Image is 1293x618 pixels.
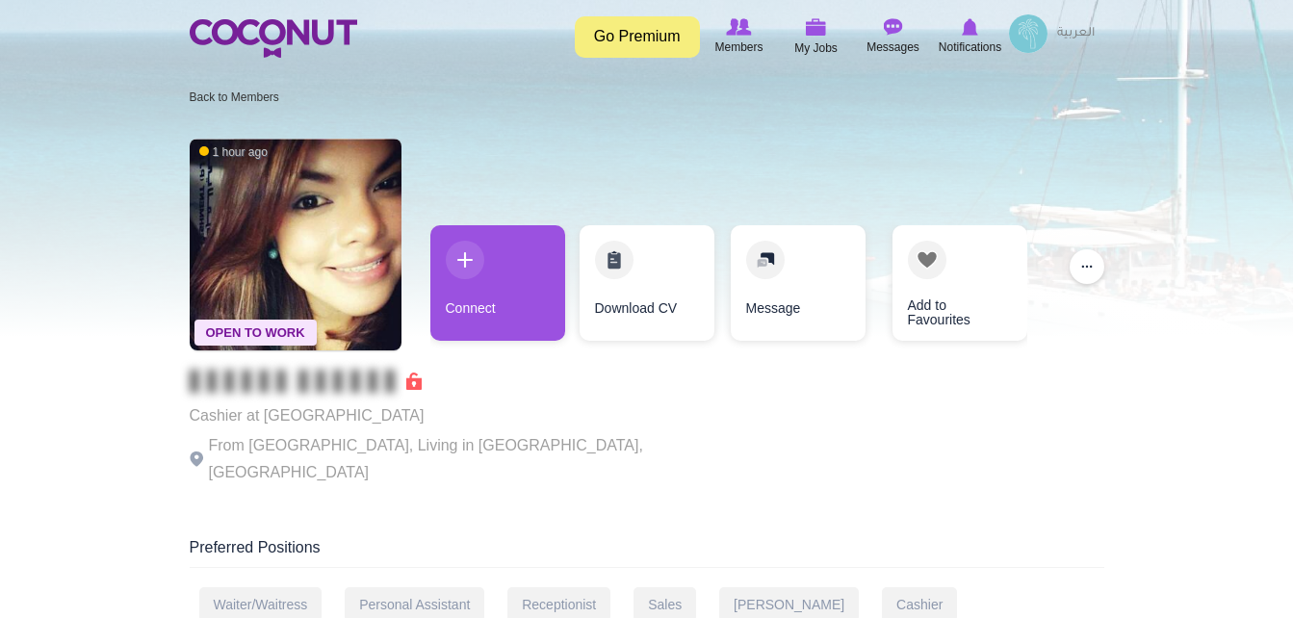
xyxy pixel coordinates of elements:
p: From [GEOGRAPHIC_DATA], Living in [GEOGRAPHIC_DATA], [GEOGRAPHIC_DATA] [190,432,719,486]
a: Go Premium [575,16,700,58]
img: Notifications [962,18,978,36]
span: Open To Work [194,320,317,346]
a: Connect [430,225,565,341]
p: Cashier at [GEOGRAPHIC_DATA] [190,402,719,429]
div: 2 / 4 [580,225,714,350]
a: Notifications Notifications [932,14,1009,59]
div: 3 / 4 [729,225,864,350]
a: Add to Favourites [892,225,1027,341]
img: Home [190,19,357,58]
a: Download CV [580,225,714,341]
button: ... [1070,249,1104,284]
img: Browse Members [726,18,751,36]
span: My Jobs [794,39,838,58]
span: Messages [866,38,919,57]
span: Notifications [939,38,1001,57]
a: Browse Members Members [701,14,778,59]
a: My Jobs My Jobs [778,14,855,60]
img: My Jobs [806,18,827,36]
img: Messages [884,18,903,36]
div: Preferred Positions [190,537,1104,568]
div: 1 / 4 [430,225,565,350]
a: Message [731,225,866,341]
a: Messages Messages [855,14,932,59]
a: Back to Members [190,90,279,104]
span: 1 hour ago [199,144,268,161]
div: 4 / 4 [878,225,1013,350]
span: Connect to Unlock the Profile [190,372,422,391]
a: العربية [1047,14,1104,53]
span: Members [714,38,763,57]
